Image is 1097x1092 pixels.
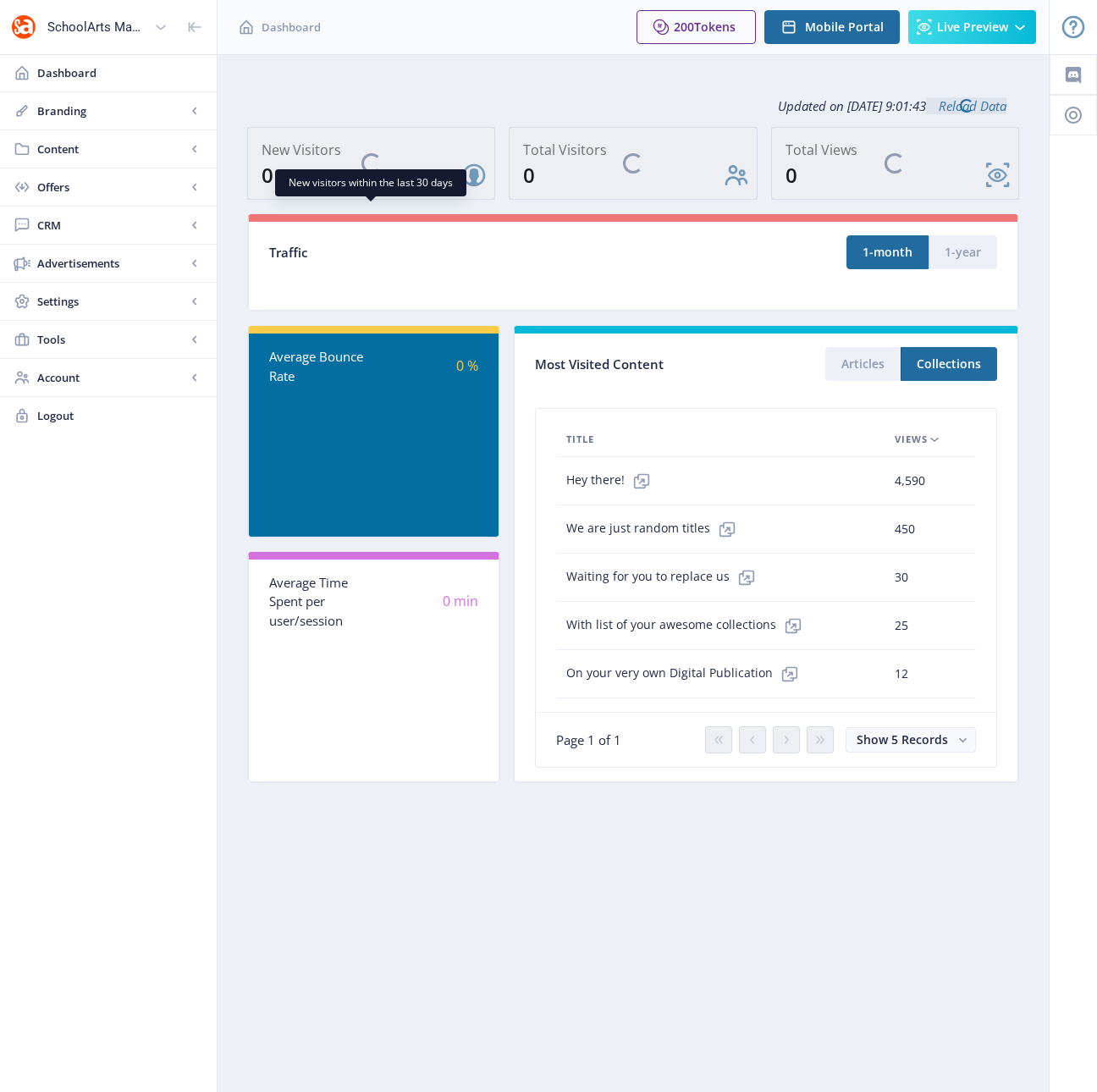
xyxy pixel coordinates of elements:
[566,429,594,449] span: Title
[637,10,756,44] button: 200Tokens
[566,560,763,594] span: Waiting for you to replace us
[37,369,186,386] span: Account
[566,464,659,498] span: Hey there!
[566,609,810,643] span: With list of your awesome collections
[37,141,186,157] span: Content
[937,20,1008,34] span: Live Preview
[247,85,1019,127] div: Updated on [DATE] 9:01:43
[895,567,908,587] span: 30
[10,14,37,41] img: properties.app_icon.png
[566,657,807,691] span: On your very own Digital Publication
[269,347,374,385] div: Average Bounce Rate
[37,293,186,310] span: Settings
[556,731,621,748] span: Page 1 of 1
[857,731,948,747] span: Show 5 Records
[37,179,186,196] span: Offers
[846,235,929,269] button: 1-month
[37,407,203,424] span: Logout
[566,512,744,546] span: We are just random titles
[47,8,147,46] div: SchoolArts Magazine
[37,102,186,119] span: Branding
[269,243,633,262] div: Traffic
[901,347,997,381] button: Collections
[895,429,928,449] span: Views
[926,97,1006,114] a: Reload Data
[289,176,453,190] span: New visitors within the last 30 days
[846,727,976,753] button: Show 5 Records
[825,347,901,381] button: Articles
[456,356,478,375] span: 0 %
[37,255,186,272] span: Advertisements
[37,64,203,81] span: Dashboard
[895,615,908,636] span: 25
[374,592,479,611] div: 0 min
[895,471,925,491] span: 4,590
[37,331,186,348] span: Tools
[694,19,736,35] span: Tokens
[269,573,374,631] div: Average Time Spent per user/session
[929,235,997,269] button: 1-year
[895,519,915,539] span: 450
[805,20,884,34] span: Mobile Portal
[908,10,1036,44] button: Live Preview
[764,10,900,44] button: Mobile Portal
[535,351,766,378] div: Most Visited Content
[37,217,186,234] span: CRM
[262,19,321,36] span: Dashboard
[895,664,908,684] span: 12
